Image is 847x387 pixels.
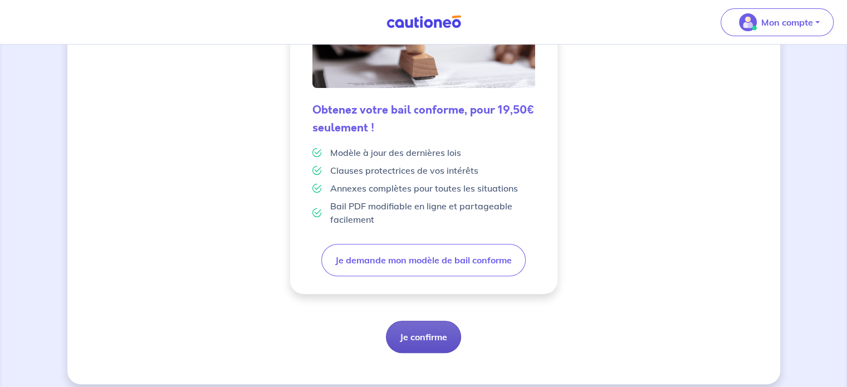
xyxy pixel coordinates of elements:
[382,15,466,29] img: Cautioneo
[312,101,535,137] h5: Obtenez votre bail conforme, pour 19,50€ seulement !
[739,13,757,31] img: illu_account_valid_menu.svg
[386,321,461,353] button: Je confirme
[330,164,478,177] p: Clauses protectrices de vos intérêts
[330,182,518,195] p: Annexes complètes pour toutes les situations
[312,39,535,88] img: valid-lease.png
[330,199,535,226] p: Bail PDF modifiable en ligne et partageable facilement
[761,16,813,29] p: Mon compte
[321,244,526,276] button: Je demande mon modèle de bail conforme
[721,8,834,36] button: illu_account_valid_menu.svgMon compte
[330,146,461,159] p: Modèle à jour des dernières lois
